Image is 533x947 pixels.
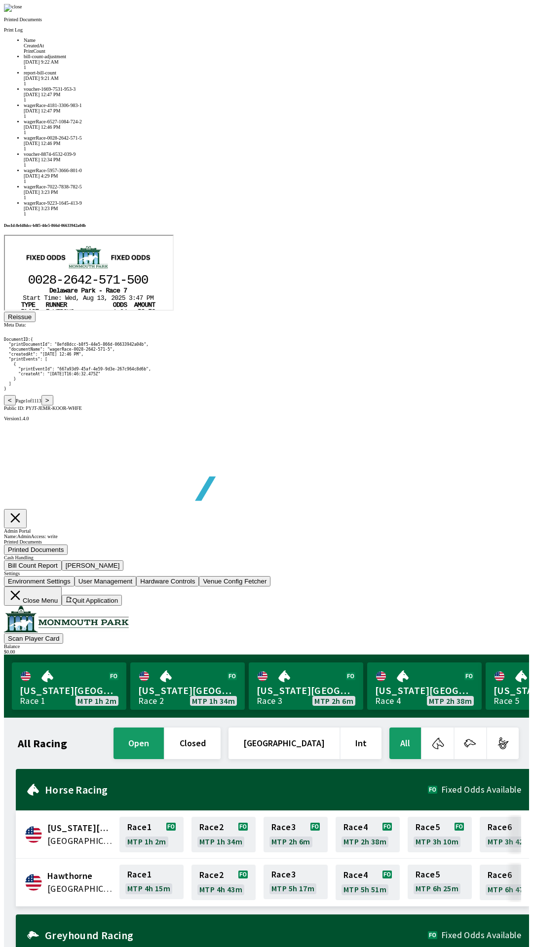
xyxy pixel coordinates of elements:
[24,195,529,200] div: 1
[75,576,137,586] button: User Management
[24,108,529,113] div: [DATE] 12:47 PM
[488,885,531,893] span: MTP 6h 47m
[133,73,137,80] tspan: $
[343,823,368,831] span: Race 4
[4,322,529,328] div: Meta Data:
[4,555,529,560] div: Cash Handling
[416,871,440,878] span: Race 5
[118,73,122,80] tspan: 4
[4,312,36,322] button: Reissue
[24,124,529,130] div: [DATE] 12:46 PM
[4,633,63,644] button: Scan Player Card
[249,662,363,710] a: [US_STATE][GEOGRAPHIC_DATA]Race 3MTP 2h 6m
[336,817,400,852] a: Race4MTP 2h 38m
[138,684,237,697] span: [US_STATE][GEOGRAPHIC_DATA]
[62,595,122,606] button: Quit Application
[24,54,529,59] div: bill-count-adjustment
[24,70,529,75] div: report-bill-count
[30,73,34,80] tspan: E
[441,786,521,794] span: Fixed Odds Available
[24,206,529,211] div: [DATE] 3:23 PM
[16,73,20,80] tspan: P
[4,235,174,311] iframe: ReportvIEWER
[336,865,400,900] a: Race4MTP 5h 51m
[199,823,224,831] span: Race 2
[191,865,256,900] a: Race2MTP 4h 43m
[45,931,428,939] h2: Greyhound Racing
[271,884,314,892] span: MTP 5h 17m
[4,405,529,411] div: Public ID:
[24,168,529,173] div: wagerRace-5957-3666-801-0
[62,560,124,571] button: [PERSON_NAME]
[24,135,529,141] div: wagerRace-0028-2642-571-5
[314,697,353,705] span: MTP 2h 6m
[257,697,282,705] div: Race 3
[127,823,152,831] span: Race 1
[199,838,242,845] span: MTP 1h 34m
[24,59,529,65] div: [DATE] 9:22 AM
[119,865,184,900] a: Race1MTP 4h 15m
[27,421,310,525] img: global tote logo
[228,728,340,759] button: [GEOGRAPHIC_DATA]
[199,885,242,893] span: MTP 4h 43m
[26,405,82,411] span: PYJT-JEMR-KOOR-WHFE
[47,882,114,895] span: United States
[47,870,114,882] span: Hawthorne
[416,838,458,845] span: MTP 3h 10m
[4,539,529,545] div: Printed Documents
[62,73,66,80] tspan: U
[24,103,529,108] div: wagerRace-4181-3306-983-1
[4,223,529,228] h5: DocId: 8efd8dcc-b8f5-44e5-866d-06633942a04b
[24,173,529,179] div: [DATE] 4:29 PM
[24,141,529,146] div: [DATE] 12:46 PM
[416,884,458,892] span: MTP 6h 25m
[343,871,368,879] span: Race 4
[112,73,115,80] tspan: .
[341,728,381,759] button: Int
[44,73,48,80] tspan: -
[4,571,529,576] div: Settings
[375,684,474,697] span: [US_STATE][GEOGRAPHIC_DATA]
[24,37,529,43] div: Name
[130,662,245,710] a: [US_STATE][GEOGRAPHIC_DATA]Race 2MTP 1h 34m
